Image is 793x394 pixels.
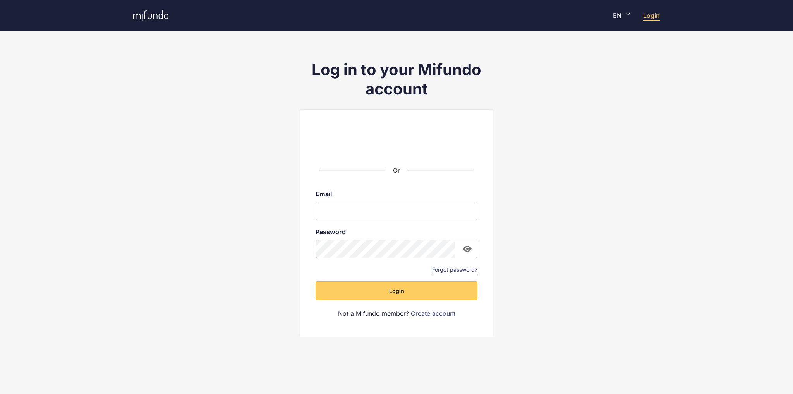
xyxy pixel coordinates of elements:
div: EN [613,12,631,19]
span: Or [393,166,400,174]
a: Create account [411,309,455,318]
a: Forgot password? [432,266,477,274]
button: Login [316,281,477,300]
label: Email [316,190,477,198]
span: Login [389,287,404,295]
label: Password [316,228,477,236]
iframe: Sisselogimine Google'i nupu abil [331,134,462,151]
a: Login [643,12,660,19]
h1: Log in to your Mifundo account [300,60,493,99]
span: Not a Mifundo member? [338,309,409,318]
